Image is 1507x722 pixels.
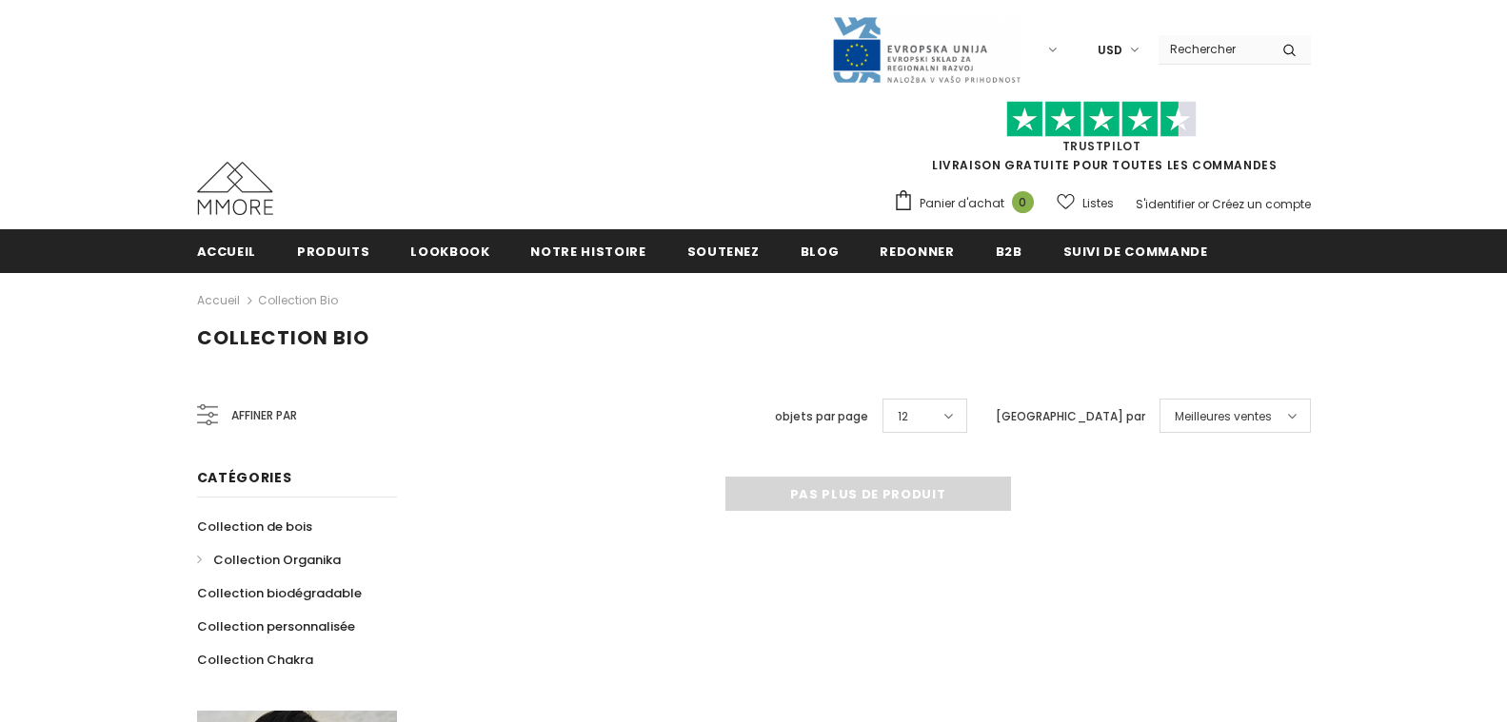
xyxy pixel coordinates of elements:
[801,243,840,261] span: Blog
[801,229,840,272] a: Blog
[1063,243,1208,261] span: Suivi de commande
[1082,194,1114,213] span: Listes
[893,189,1043,218] a: Panier d'achat 0
[996,407,1145,426] label: [GEOGRAPHIC_DATA] par
[410,243,489,261] span: Lookbook
[197,610,355,643] a: Collection personnalisée
[1159,35,1268,63] input: Search Site
[687,229,760,272] a: soutenez
[197,617,355,635] span: Collection personnalisée
[530,229,645,272] a: Notre histoire
[1136,196,1195,212] a: S'identifier
[197,584,362,602] span: Collection biodégradable
[197,517,312,536] span: Collection de bois
[197,468,292,487] span: Catégories
[197,324,369,351] span: Collection Bio
[197,162,273,215] img: Cas MMORE
[258,292,338,308] a: Collection Bio
[996,229,1022,272] a: B2B
[197,543,341,576] a: Collection Organika
[197,576,362,610] a: Collection biodégradable
[297,243,369,261] span: Produits
[197,289,240,312] a: Accueil
[831,41,1021,57] a: Javni Razpis
[297,229,369,272] a: Produits
[197,510,312,543] a: Collection de bois
[1212,196,1311,212] a: Créez un compte
[197,243,257,261] span: Accueil
[530,243,645,261] span: Notre histoire
[1062,138,1141,154] a: TrustPilot
[996,243,1022,261] span: B2B
[1098,41,1122,60] span: USD
[775,407,868,426] label: objets par page
[213,551,341,569] span: Collection Organika
[1012,191,1034,213] span: 0
[197,651,313,669] span: Collection Chakra
[1006,101,1197,138] img: Faites confiance aux étoiles pilotes
[410,229,489,272] a: Lookbook
[1175,407,1272,426] span: Meilleures ventes
[687,243,760,261] span: soutenez
[197,643,313,676] a: Collection Chakra
[1198,196,1209,212] span: or
[898,407,908,426] span: 12
[197,229,257,272] a: Accueil
[880,243,954,261] span: Redonner
[1057,186,1114,220] a: Listes
[880,229,954,272] a: Redonner
[231,405,297,426] span: Affiner par
[920,194,1004,213] span: Panier d'achat
[1063,229,1208,272] a: Suivi de commande
[831,15,1021,85] img: Javni Razpis
[893,109,1311,173] span: LIVRAISON GRATUITE POUR TOUTES LES COMMANDES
